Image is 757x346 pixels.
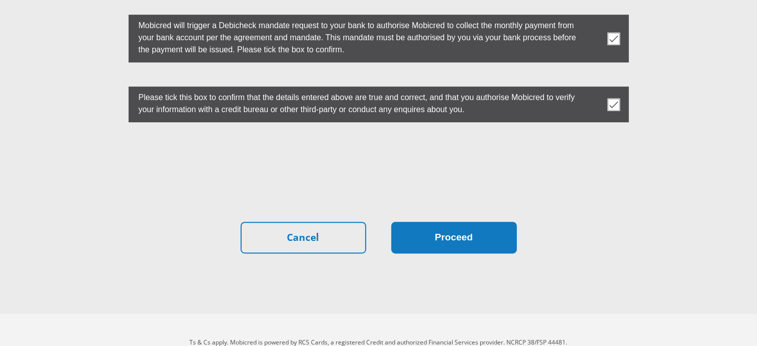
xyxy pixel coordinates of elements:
[129,86,579,118] label: Please tick this box to confirm that the details entered above are true and correct, and that you...
[302,146,455,186] iframe: reCAPTCHA
[391,222,517,253] button: Proceed
[129,15,579,58] label: Mobicred will trigger a Debicheck mandate request to your bank to authorise Mobicred to collect t...
[241,222,366,253] a: Cancel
